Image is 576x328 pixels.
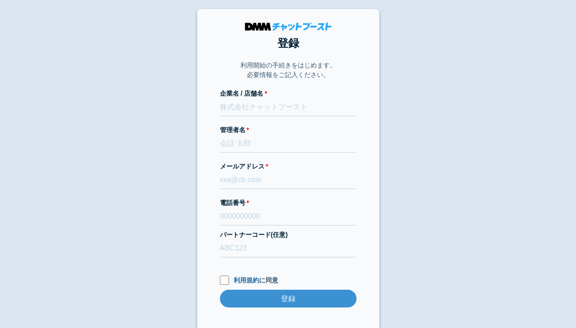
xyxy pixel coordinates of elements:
[234,277,259,284] a: 利用規約
[220,198,357,208] label: 電話番号
[220,240,357,257] input: ABC123
[240,61,336,80] p: 利用開始の手続きをはじめます。 必要情報をご記入ください。
[220,276,229,285] input: 利用規約に同意
[220,171,357,189] input: xxx@cb.com
[220,230,357,240] label: パートナーコード(任意)
[220,98,357,116] input: 株式会社チャットブースト
[220,276,357,285] label: に同意
[220,135,357,153] input: 会話 太郎
[245,23,331,31] img: DMMチャットブースト
[220,35,357,51] h1: 登録
[220,208,357,225] input: 0000000000
[220,89,357,98] label: 企業名 / 店舗名
[220,125,357,135] label: 管理者名
[220,290,357,307] input: 登録
[220,162,357,171] label: メールアドレス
